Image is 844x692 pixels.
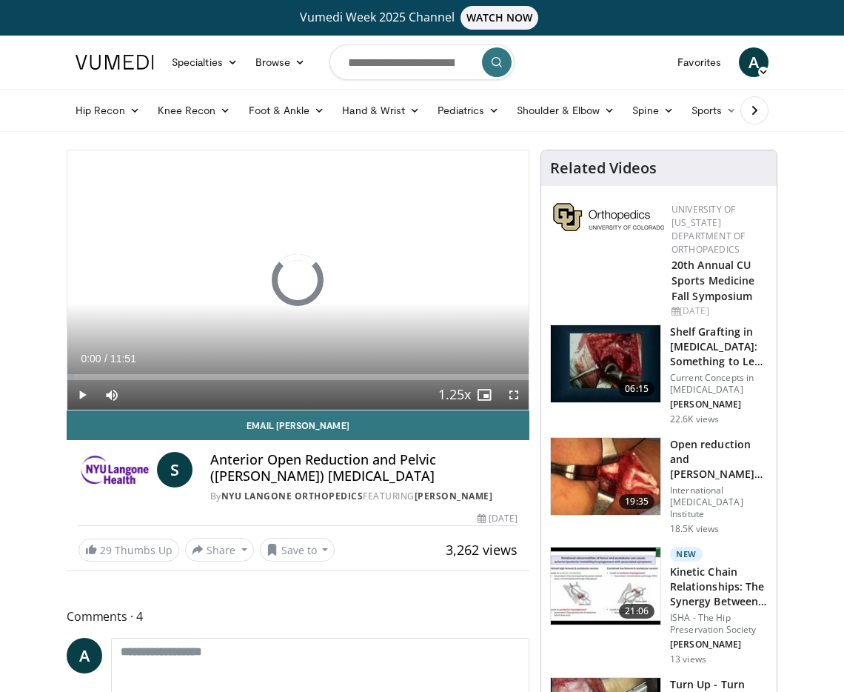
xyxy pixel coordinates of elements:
h3: Open reduction and [PERSON_NAME] innominate [MEDICAL_DATA] [670,437,768,482]
span: WATCH NOW [460,6,539,30]
a: Sports [683,96,746,125]
a: 21:06 New Kinetic Chain Relationships: The Synergy Between Lower Extremity Joi… ISHA - The Hip Pr... [550,547,768,665]
a: 06:15 Shelf Grafting in [MEDICAL_DATA]: Something to Lean On Current Concepts in [MEDICAL_DATA] [... [550,325,768,425]
p: ISHA - The Hip Preservation Society [670,612,768,636]
img: 32a4bfa3-d390-487e-829c-9985ff2db92b.150x105_q85_crop-smart_upscale.jpg [551,548,660,625]
a: Specialties [163,47,247,77]
a: Favorites [669,47,730,77]
a: 19:35 Open reduction and [PERSON_NAME] innominate [MEDICAL_DATA] International [MEDICAL_DATA] Ins... [550,437,768,535]
button: Fullscreen [499,380,529,410]
a: 20th Annual CU Sports Medicine Fall Symposium [671,258,755,303]
button: Save to [260,538,335,562]
button: Playback Rate [440,380,469,410]
span: 0:00 [81,353,101,365]
img: 6a56c852-449d-4c3f-843a-e2e05107bc3e.150x105_q85_crop-smart_upscale.jpg [551,325,660,402]
a: A [739,47,768,77]
span: 19:35 [619,494,654,509]
span: / [104,353,107,365]
a: [PERSON_NAME] [415,490,493,502]
h4: Anterior Open Reduction and Pelvic ([PERSON_NAME]) [MEDICAL_DATA] [210,452,518,484]
h3: Kinetic Chain Relationships: The Synergy Between Lower Extremity Joi… [670,565,768,609]
a: S [157,452,192,488]
div: [DATE] [671,305,765,318]
h4: Related Videos [550,159,657,177]
p: New [670,547,703,562]
a: 29 Thumbs Up [78,539,179,562]
img: UFuN5x2kP8YLDu1n4xMDoxOjA4MTsiGN.150x105_q85_crop-smart_upscale.jpg [551,438,660,515]
p: Current Concepts in [MEDICAL_DATA] [670,372,768,396]
a: Hip Recon [67,96,149,125]
p: 13 views [670,653,706,665]
h3: Shelf Grafting in [MEDICAL_DATA]: Something to Lean On [670,325,768,369]
div: [DATE] [478,512,518,525]
span: Comments 4 [67,607,529,626]
a: Spine [623,96,682,125]
button: Mute [97,380,127,410]
a: Vumedi Week 2025 ChannelWATCH NOW [67,6,777,30]
span: 06:15 [619,382,654,396]
p: [PERSON_NAME] [670,639,768,651]
video-js: Video Player [67,150,529,410]
a: Shoulder & Elbow [508,96,623,125]
a: A [67,638,102,673]
div: By FEATURING [210,490,518,503]
img: VuMedi Logo [76,55,154,70]
a: Foot & Ankle [240,96,334,125]
span: 11:51 [110,353,136,365]
a: University of [US_STATE] Department of Orthopaedics [671,203,745,256]
button: Enable picture-in-picture mode [469,380,499,410]
div: Progress Bar [67,374,529,380]
a: Browse [247,47,315,77]
a: NYU Langone Orthopedics [221,490,364,502]
span: 29 [100,543,112,557]
button: Share [185,538,254,562]
button: Play [67,380,97,410]
p: [PERSON_NAME] [670,399,768,410]
span: 3,262 views [446,541,518,559]
p: International [MEDICAL_DATA] Institute [670,485,768,520]
img: NYU Langone Orthopedics [78,452,151,488]
img: 355603a8-37da-49b6-856f-e00d7e9307d3.png.150x105_q85_autocrop_double_scale_upscale_version-0.2.png [553,203,664,231]
span: 21:06 [619,604,654,619]
a: Knee Recon [149,96,240,125]
input: Search topics, interventions [329,44,515,80]
a: Email [PERSON_NAME] [67,410,529,440]
p: 18.5K views [670,523,719,535]
p: 22.6K views [670,413,719,425]
a: Pediatrics [429,96,508,125]
a: Hand & Wrist [333,96,429,125]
